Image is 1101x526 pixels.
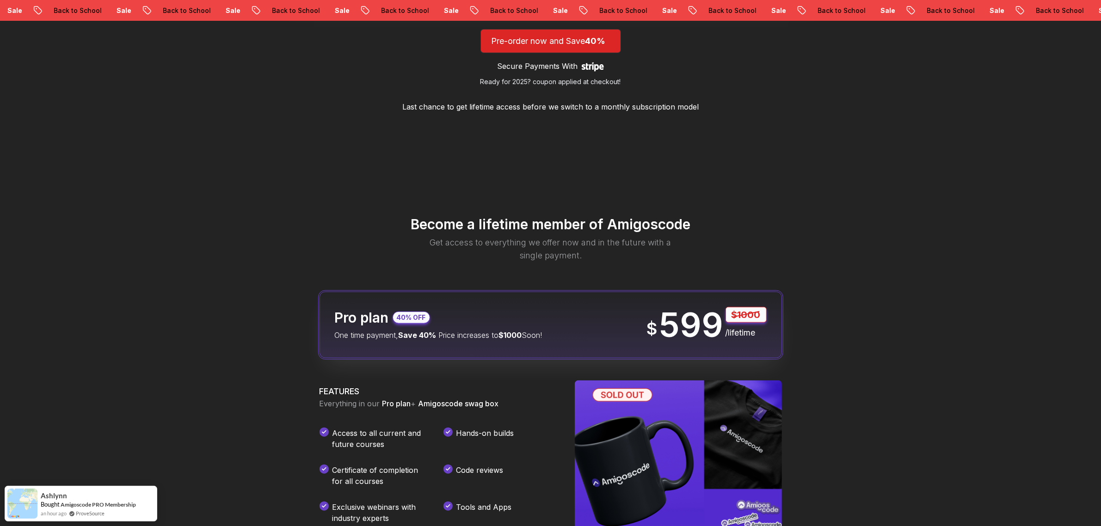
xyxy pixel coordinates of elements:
p: Exclusive webinars with industry experts [332,502,429,524]
h3: FEATURES [320,385,553,398]
p: Sale [982,6,1012,15]
p: Back to School [264,6,327,15]
p: Sale [764,6,793,15]
span: $ [647,319,658,338]
p: Sale [109,6,139,15]
a: lifetime-access [480,29,621,86]
p: Sale [873,6,903,15]
p: Sale [655,6,684,15]
a: Amigoscode PRO Membership [61,501,136,508]
p: $1000 [726,307,767,323]
p: Back to School [155,6,218,15]
span: Amigoscode swag box [418,399,499,408]
h2: Become a lifetime member of Amigoscode [273,216,828,232]
span: 40% [585,36,606,46]
span: Ashlynn [41,492,67,500]
img: provesource social proof notification image [7,489,37,519]
p: Code reviews [456,465,504,487]
p: /lifetime [726,326,767,339]
p: Back to School [46,6,109,15]
p: Sale [327,6,357,15]
p: 599 [659,308,724,342]
p: Certificate of completion for all courses [332,465,429,487]
p: Hands-on builds [456,428,514,450]
p: Back to School [374,6,437,15]
p: Sale [437,6,466,15]
span: $1000 [499,330,522,340]
p: Sale [218,6,248,15]
span: Save 40% [399,330,437,340]
p: Back to School [592,6,655,15]
p: Ready for 2025? coupon applied at checkout! [480,77,621,86]
p: Access to all current and future courses [332,428,429,450]
span: an hour ago [41,509,67,517]
a: ProveSource [76,509,105,517]
p: Everything in our + [320,398,553,409]
p: Back to School [701,6,764,15]
p: Back to School [919,6,982,15]
p: Back to School [810,6,873,15]
p: Sale [546,6,575,15]
p: 40% OFF [397,313,426,322]
p: Secure Payments With [498,61,578,72]
span: Pro plan [382,399,411,408]
p: Get access to everything we offer now and in the future with a single payment. [418,236,684,262]
p: One time payment, Price increases to Soon! [335,330,542,341]
p: Back to School [1028,6,1091,15]
p: Last chance to get lifetime access before we switch to a monthly subscription model [402,101,699,112]
p: Tools and Apps [456,502,512,524]
span: Bought [41,501,60,508]
p: Back to School [483,6,546,15]
h2: Pro plan [335,309,389,326]
p: Pre-order now and Save [492,35,610,48]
